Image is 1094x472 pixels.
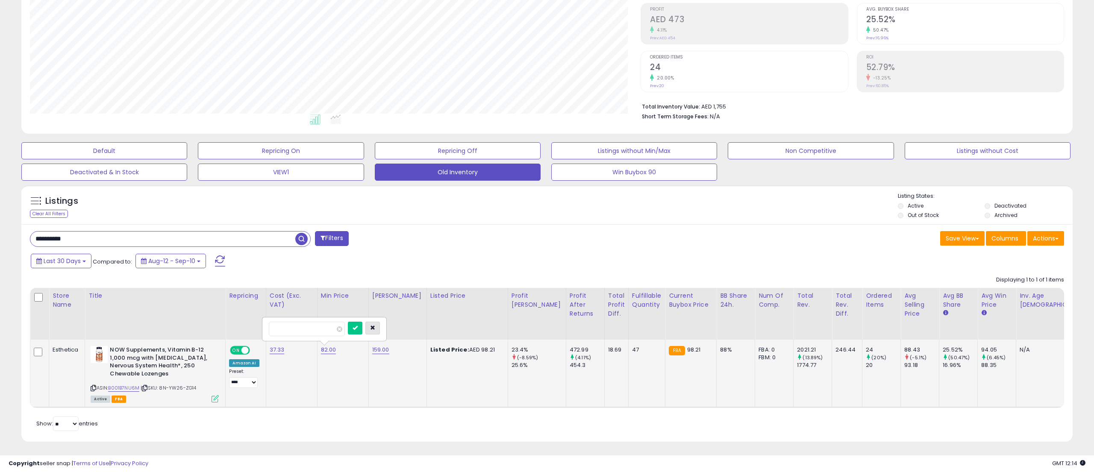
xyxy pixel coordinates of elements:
[148,257,195,265] span: Aug-12 - Sep-10
[759,354,787,361] div: FBM: 0
[759,346,787,354] div: FBA: 0
[31,254,91,268] button: Last 30 Days
[650,7,847,12] span: Profit
[141,384,196,391] span: | SKU: 8N-YW26-ZG14
[135,254,206,268] button: Aug-12 - Sep-10
[110,346,214,380] b: NOW Supplements, Vitamin B-12 1,000 mcg with [MEDICAL_DATA], Nervous System Health*, 250 Chewable...
[375,142,541,159] button: Repricing Off
[797,346,832,354] div: 2021.21
[835,346,856,354] div: 246.44
[940,231,985,246] button: Save View
[866,62,1064,74] h2: 52.79%
[650,62,847,74] h2: 24
[430,346,469,354] b: Listed Price:
[512,291,562,309] div: Profit [PERSON_NAME]
[93,258,132,266] span: Compared to:
[21,142,187,159] button: Default
[112,396,126,403] span: FBA
[797,291,828,309] div: Total Rev.
[871,354,886,361] small: (20%)
[642,103,700,110] b: Total Inventory Value:
[904,346,939,354] div: 88.43
[198,142,364,159] button: Repricing On
[608,291,625,318] div: Total Profit Diff.
[943,346,977,354] div: 25.52%
[372,291,423,300] div: [PERSON_NAME]
[866,291,897,309] div: Ordered Items
[866,55,1064,60] span: ROI
[9,459,40,467] strong: Copyright
[315,231,348,246] button: Filters
[669,291,713,309] div: Current Buybox Price
[987,354,1006,361] small: (6.45%)
[669,346,685,355] small: FBA
[866,35,888,41] small: Prev: 16.96%
[720,346,748,354] div: 88%
[44,257,81,265] span: Last 30 Days
[570,361,604,369] div: 454.3
[53,346,78,354] div: Esthetica
[908,211,939,219] label: Out of Stock
[229,291,262,300] div: Repricing
[654,75,674,81] small: 20.00%
[910,354,926,361] small: (-5.1%)
[575,354,591,361] small: (4.11%)
[21,164,187,181] button: Deactivated & In Stock
[943,309,948,317] small: Avg BB Share.
[720,291,751,309] div: BB Share 24h.
[996,276,1064,284] div: Displaying 1 to 1 of 1 items
[198,164,364,181] button: VIEW1
[991,234,1018,243] span: Columns
[994,202,1026,209] label: Deactivated
[9,460,148,468] div: seller snap | |
[642,101,1058,111] li: AED 1,755
[551,164,717,181] button: Win Buybox 90
[650,35,675,41] small: Prev: AED 454
[91,346,219,402] div: ASIN:
[430,346,501,354] div: AED 98.21
[229,369,259,388] div: Preset:
[632,291,662,309] div: Fulfillable Quantity
[803,354,823,361] small: (13.89%)
[650,83,664,88] small: Prev: 20
[45,195,78,207] h5: Listings
[570,346,604,354] div: 472.99
[835,291,859,318] div: Total Rev. Diff.
[904,291,935,318] div: Avg Selling Price
[650,15,847,26] h2: AED 473
[797,361,832,369] div: 1774.77
[91,346,108,363] img: 41zSiDFfRAL._SL40_.jpg
[981,346,1016,354] div: 94.05
[321,291,365,300] div: Min Price
[1052,459,1085,467] span: 2025-10-11 12:14 GMT
[372,346,389,354] a: 159.00
[632,346,659,354] div: 47
[73,459,109,467] a: Terms of Use
[904,361,939,369] div: 93.18
[30,210,68,218] div: Clear All Filters
[53,291,81,309] div: Store Name
[986,231,1026,246] button: Columns
[91,396,110,403] span: All listings currently available for purchase on Amazon
[512,346,566,354] div: 23.4%
[870,75,891,81] small: -13.25%
[728,142,894,159] button: Non Competitive
[866,7,1064,12] span: Avg. Buybox Share
[430,291,504,300] div: Listed Price
[650,55,847,60] span: Ordered Items
[1027,231,1064,246] button: Actions
[981,361,1016,369] div: 88.35
[908,202,923,209] label: Active
[517,354,538,361] small: (-8.59%)
[898,192,1073,200] p: Listing States:
[866,361,900,369] div: 20
[229,359,259,367] div: Amazon AI
[759,291,790,309] div: Num of Comp.
[981,291,1012,309] div: Avg Win Price
[375,164,541,181] button: Old Inventory
[943,291,974,309] div: Avg BB Share
[36,419,98,428] span: Show: entries
[608,346,622,354] div: 18.69
[231,347,242,354] span: ON
[551,142,717,159] button: Listings without Min/Max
